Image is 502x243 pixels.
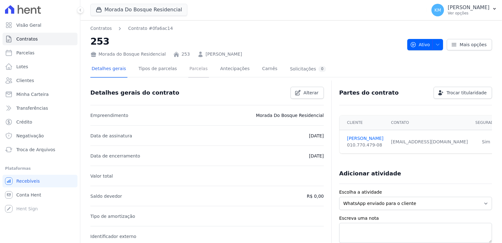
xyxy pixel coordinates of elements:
[318,66,326,72] div: 0
[426,1,502,19] button: KM [PERSON_NAME] Ver opções
[3,74,77,87] a: Clientes
[256,112,324,119] p: Morada Do Bosque Residencial
[347,135,383,142] a: [PERSON_NAME]
[434,87,492,99] a: Trocar titularidade
[347,142,383,148] div: 010.770.479-08
[90,25,402,32] nav: Breadcrumb
[472,130,500,154] td: Sim
[16,178,40,184] span: Recebíveis
[90,213,135,220] p: Tipo de amortização
[3,88,77,101] a: Minha Carteira
[3,130,77,142] a: Negativação
[460,41,487,48] span: Mais opções
[434,8,441,12] span: KM
[181,51,190,58] a: 253
[339,189,492,196] label: Escolha a atividade
[448,4,489,11] p: [PERSON_NAME]
[90,172,113,180] p: Valor total
[90,25,112,32] a: Contratos
[16,64,28,70] span: Lotes
[309,152,324,160] p: [DATE]
[90,51,166,58] div: Morada do Bosque Residencial
[90,25,173,32] nav: Breadcrumb
[90,61,127,78] a: Detalhes gerais
[16,192,41,198] span: Conta Hent
[90,192,122,200] p: Saldo devedor
[16,133,44,139] span: Negativação
[3,189,77,201] a: Conta Hent
[5,165,75,172] div: Plataformas
[3,175,77,187] a: Recebíveis
[16,119,32,125] span: Crédito
[446,90,487,96] span: Trocar titularidade
[447,39,492,50] a: Mais opções
[16,36,38,42] span: Contratos
[339,89,399,97] h3: Partes do contrato
[16,50,35,56] span: Parcelas
[407,39,443,50] button: Ativo
[309,132,324,140] p: [DATE]
[188,61,209,78] a: Parcelas
[90,89,179,97] h3: Detalhes gerais do contrato
[472,115,500,130] th: Segurado
[448,11,489,16] p: Ver opções
[290,66,326,72] div: Solicitações
[16,22,41,28] span: Visão Geral
[206,51,242,58] a: [PERSON_NAME]
[387,115,472,130] th: Contato
[3,143,77,156] a: Troca de Arquivos
[16,105,48,111] span: Transferências
[3,116,77,128] a: Crédito
[90,132,132,140] p: Data de assinatura
[303,90,318,96] span: Alterar
[339,215,492,222] label: Escreva uma nota
[3,47,77,59] a: Parcelas
[16,77,34,84] span: Clientes
[291,87,324,99] a: Alterar
[90,34,402,48] h2: 253
[219,61,251,78] a: Antecipações
[391,139,468,145] div: [EMAIL_ADDRESS][DOMAIN_NAME]
[3,33,77,45] a: Contratos
[307,192,324,200] p: R$ 0,00
[3,19,77,31] a: Visão Geral
[3,102,77,114] a: Transferências
[16,91,49,97] span: Minha Carteira
[261,61,279,78] a: Carnês
[137,61,178,78] a: Tipos de parcelas
[90,112,128,119] p: Empreendimento
[90,4,187,16] button: Morada Do Bosque Residencial
[16,146,55,153] span: Troca de Arquivos
[90,152,140,160] p: Data de encerramento
[289,61,327,78] a: Solicitações0
[128,25,173,32] a: Contrato #0fa6ac14
[410,39,430,50] span: Ativo
[339,170,401,177] h3: Adicionar atividade
[339,115,387,130] th: Cliente
[90,233,136,240] p: Identificador externo
[3,60,77,73] a: Lotes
